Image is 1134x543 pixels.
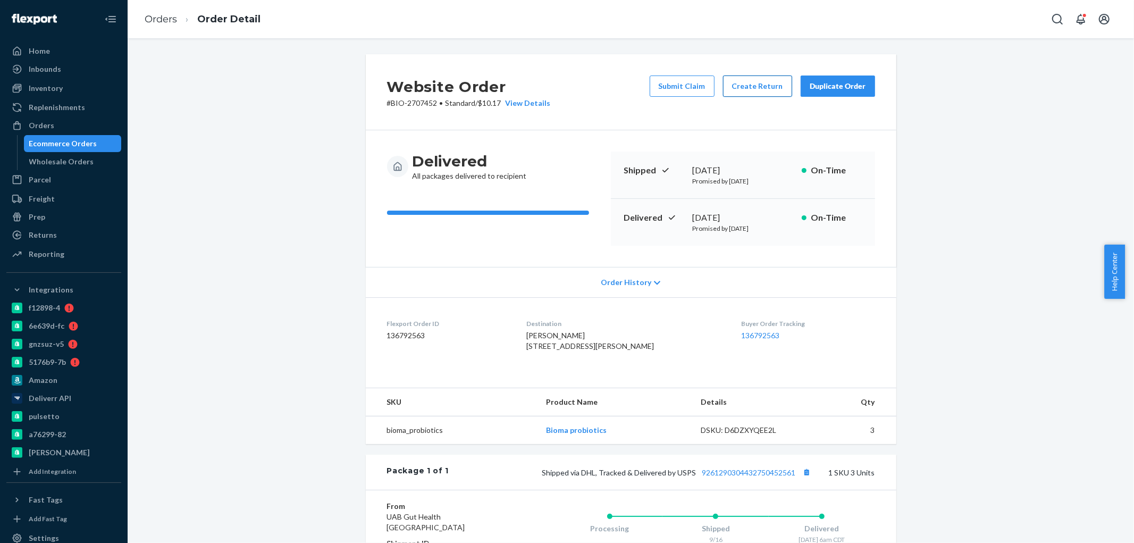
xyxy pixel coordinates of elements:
p: On-Time [811,164,862,177]
a: Inbounds [6,61,121,78]
div: Wholesale Orders [29,156,94,167]
div: 1 SKU 3 Units [449,465,875,479]
div: Home [29,46,50,56]
span: Standard [446,98,476,107]
p: Shipped [624,164,684,177]
div: Fast Tags [29,495,63,505]
a: Bioma probiotics [546,425,607,435]
div: [DATE] [693,212,793,224]
button: Open account menu [1094,9,1115,30]
dt: Destination [526,319,724,328]
a: Wholesale Orders [24,153,122,170]
dt: Flexport Order ID [387,319,510,328]
button: Close Navigation [100,9,121,30]
div: Replenishments [29,102,85,113]
p: # BIO-2707452 / $10.17 [387,98,551,108]
a: 5176b9-7b [6,354,121,371]
a: pulsetto [6,408,121,425]
p: Promised by [DATE] [693,224,793,233]
td: 3 [809,416,896,445]
ol: breadcrumbs [136,4,269,35]
div: gnzsuz-v5 [29,339,64,349]
td: bioma_probiotics [366,416,537,445]
div: Add Fast Tag [29,514,67,523]
h2: Website Order [387,76,551,98]
div: Orders [29,120,54,131]
div: Integrations [29,285,73,295]
div: Amazon [29,375,57,386]
div: Freight [29,194,55,204]
a: 136792563 [741,331,779,340]
button: Open notifications [1070,9,1091,30]
dt: From [387,501,514,512]
div: Delivered [769,523,875,534]
div: 5176b9-7b [29,357,66,367]
a: Home [6,43,121,60]
h3: Delivered [413,152,527,171]
div: Parcel [29,174,51,185]
a: Add Integration [6,465,121,478]
div: Ecommerce Orders [29,138,97,149]
button: Open Search Box [1047,9,1068,30]
button: View Details [501,98,551,108]
div: DSKU: D6DZXYQEE2L [701,425,801,436]
a: [PERSON_NAME] [6,444,121,461]
a: gnzsuz-v5 [6,336,121,353]
a: Orders [145,13,177,25]
button: Duplicate Order [801,76,875,97]
div: [DATE] [693,164,793,177]
span: • [440,98,443,107]
a: 9261290304432750452561 [702,468,796,477]
dd: 136792563 [387,330,510,341]
span: UAB Gut Health [GEOGRAPHIC_DATA] [387,512,465,532]
div: Returns [29,230,57,240]
div: Prep [29,212,45,222]
a: Inventory [6,80,121,97]
a: Parcel [6,171,121,188]
p: On-Time [811,212,862,224]
th: SKU [366,388,537,416]
button: Integrations [6,281,121,298]
th: Details [692,388,809,416]
div: [PERSON_NAME] [29,447,90,458]
div: f12898-4 [29,303,60,313]
div: Processing [557,523,663,534]
div: Shipped [662,523,769,534]
a: Freight [6,190,121,207]
a: Returns [6,227,121,244]
div: Add Integration [29,467,76,476]
button: Copy tracking number [800,465,814,479]
div: pulsetto [29,411,60,422]
button: Help Center [1104,245,1125,299]
p: Delivered [624,212,684,224]
a: Amazon [6,372,121,389]
a: Ecommerce Orders [24,135,122,152]
a: Orders [6,117,121,134]
div: Package 1 of 1 [387,465,449,479]
a: a76299-82 [6,426,121,443]
div: All packages delivered to recipient [413,152,527,181]
img: Flexport logo [12,14,57,24]
div: Inventory [29,83,63,94]
a: Add Fast Tag [6,513,121,525]
a: f12898-4 [6,299,121,316]
button: Fast Tags [6,491,121,508]
span: Order History [601,277,651,288]
div: a76299-82 [29,429,66,440]
div: Duplicate Order [810,81,866,91]
div: Inbounds [29,64,61,74]
a: Prep [6,208,121,225]
span: Shipped via DHL, Tracked & Delivered by USPS [542,468,814,477]
a: 6e639d-fc [6,318,121,335]
div: Reporting [29,249,64,260]
a: Order Detail [197,13,261,25]
button: Create Return [723,76,792,97]
span: [PERSON_NAME] [STREET_ADDRESS][PERSON_NAME] [526,331,654,350]
th: Product Name [537,388,692,416]
div: 6e639d-fc [29,321,64,331]
a: Replenishments [6,99,121,116]
p: Promised by [DATE] [693,177,793,186]
a: Deliverr API [6,390,121,407]
dt: Buyer Order Tracking [741,319,875,328]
